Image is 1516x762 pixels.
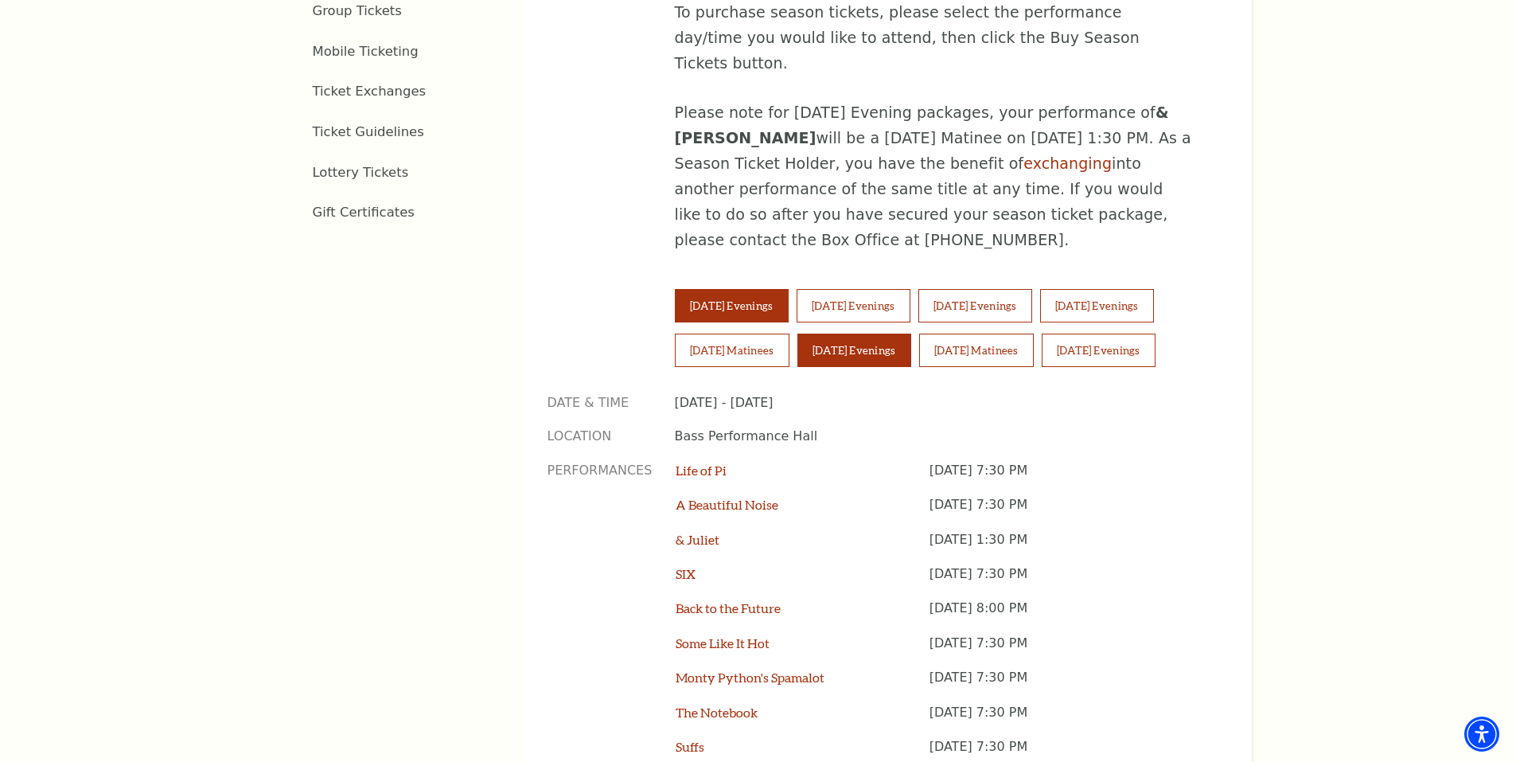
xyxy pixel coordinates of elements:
button: [DATE] Evenings [797,334,911,367]
button: [DATE] Evenings [675,289,789,322]
a: Some Like It Hot [676,635,770,651]
div: Accessibility Menu [1464,717,1499,752]
button: [DATE] Evenings [1040,289,1154,322]
a: Group Tickets [313,3,402,18]
p: Location [548,428,651,445]
a: Ticket Exchanges [313,84,427,99]
p: [DATE] 7:30 PM [929,704,1204,738]
button: [DATE] Evenings [797,289,910,322]
a: & Juliet [676,532,719,547]
a: Ticket Guidelines [313,124,424,139]
p: Date & Time [548,394,651,412]
p: [DATE] 7:30 PM [929,462,1204,496]
p: [DATE] 1:30 PM [929,531,1204,565]
a: Monty Python's Spamalot [676,670,824,685]
button: [DATE] Evenings [918,289,1032,322]
a: Mobile Ticketing [313,44,419,59]
a: exchanging [1023,154,1112,172]
a: Lottery Tickets [313,165,409,180]
p: [DATE] 8:00 PM [929,600,1204,634]
a: The Notebook [676,705,758,720]
a: Suffs [676,739,704,754]
a: Back to the Future [676,600,781,615]
a: A Beautiful Noise [676,497,778,512]
button: [DATE] Evenings [1042,334,1156,367]
a: SIX [676,566,696,581]
p: [DATE] 7:30 PM [929,669,1204,703]
button: [DATE] Matinees [919,334,1034,367]
strong: & [PERSON_NAME] [675,104,1169,147]
p: Please note for [DATE] Evening packages, your performance of will be a [DATE] Matinee on [DATE] 1... [675,100,1192,253]
a: Gift Certificates [313,205,415,220]
p: [DATE] - [DATE] [675,394,1204,412]
a: Life of Pi [676,463,727,478]
p: [DATE] 7:30 PM [929,635,1204,669]
p: [DATE] 7:30 PM [929,496,1204,530]
button: [DATE] Matinees [675,334,789,367]
p: Bass Performance Hall [675,428,1204,445]
p: [DATE] 7:30 PM [929,565,1204,600]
